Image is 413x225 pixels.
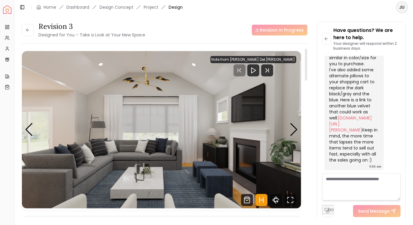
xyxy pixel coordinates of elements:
svg: Play [250,67,257,74]
svg: Next Track [261,64,273,76]
div: 11:36 AM [370,164,381,170]
div: Note from [PERSON_NAME] Del [PERSON_NAME] [210,56,296,63]
svg: Shop Products from this design [241,194,253,206]
a: [DOMAIN_NAME][URL][PERSON_NAME] [329,115,372,133]
span: JU [397,2,408,13]
div: Carousel [22,51,301,208]
svg: Hotspots Toggle [255,194,268,206]
button: JU [396,1,408,13]
div: Hi [PERSON_NAME], It looks like the frame sizes that were used are 20" and 24" square. I added 2 ... [329,7,378,163]
span: Design [169,4,183,10]
nav: breadcrumb [36,4,183,10]
p: Have questions? We are here to help. [333,27,401,41]
div: Previous slide [25,123,33,136]
a: Dashboard [66,4,89,10]
img: Spacejoy Logo [3,5,11,14]
a: Project [144,4,158,10]
div: 1 / 4 [22,51,301,208]
div: Next slide [290,123,298,136]
h3: Revision 3 [38,22,145,31]
p: Your designer will respond within 2 business days. [333,41,401,51]
li: Design Concept [99,4,133,10]
small: Designed for You – Take a Look at Your New Space [38,32,145,38]
a: Spacejoy [3,5,11,14]
img: Design Render 1 [22,51,301,208]
svg: 360 View [270,194,282,206]
svg: Fullscreen [284,194,296,206]
a: Home [44,4,56,10]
